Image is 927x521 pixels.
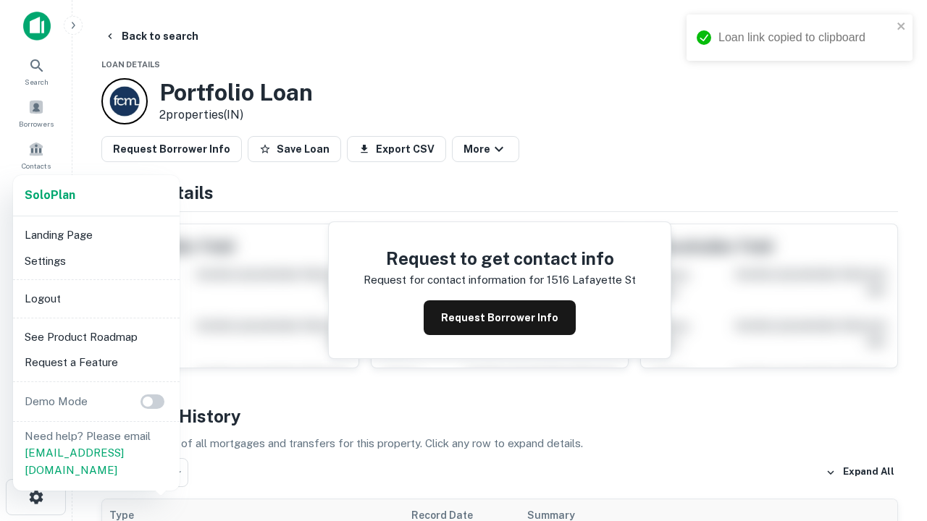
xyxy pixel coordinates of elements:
[897,20,907,34] button: close
[19,222,174,248] li: Landing Page
[19,324,174,350] li: See Product Roadmap
[19,248,174,274] li: Settings
[19,350,174,376] li: Request a Feature
[855,405,927,475] iframe: Chat Widget
[718,29,892,46] div: Loan link copied to clipboard
[25,187,75,204] a: SoloPlan
[19,393,93,410] p: Demo Mode
[19,286,174,312] li: Logout
[25,188,75,202] strong: Solo Plan
[25,428,168,479] p: Need help? Please email
[25,446,124,476] a: [EMAIL_ADDRESS][DOMAIN_NAME]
